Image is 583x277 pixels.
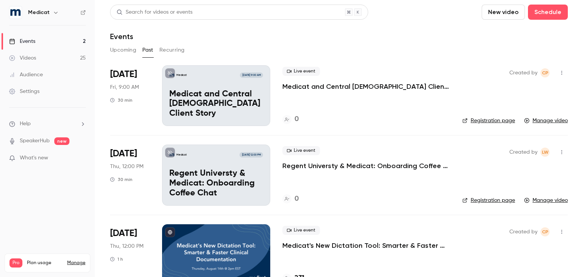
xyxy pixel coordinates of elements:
[282,146,320,155] span: Live event
[110,227,137,239] span: [DATE]
[240,152,263,157] span: [DATE] 12:00 PM
[142,44,153,56] button: Past
[110,68,137,80] span: [DATE]
[282,67,320,76] span: Live event
[110,148,137,160] span: [DATE]
[9,38,35,45] div: Events
[540,148,550,157] span: Leyna Weakley
[110,242,143,250] span: Thu, 12:00 PM
[509,227,537,236] span: Created by
[110,83,139,91] span: Fri, 9:00 AM
[540,227,550,236] span: Claire Powell
[509,68,537,77] span: Created by
[176,73,187,77] p: Medicat
[67,260,85,266] a: Manage
[542,68,548,77] span: CP
[9,120,86,128] li: help-dropdown-opener
[9,71,43,79] div: Audience
[282,161,450,170] a: Regent Universty & Medicat: Onboarding Coffee Chat
[482,5,525,20] button: New video
[176,153,187,157] p: Medicat
[110,145,150,205] div: Sep 18 Thu, 2:00 PM (America/New York)
[110,32,133,41] h1: Events
[295,114,299,124] h4: 0
[295,194,299,204] h4: 0
[282,114,299,124] a: 0
[282,241,450,250] a: Medicat's New Dictation Tool: Smarter & Faster Clinical Documentation
[110,97,132,103] div: 30 min
[282,194,299,204] a: 0
[528,5,568,20] button: Schedule
[54,137,69,145] span: new
[110,163,143,170] span: Thu, 12:00 PM
[9,258,22,268] span: Pro
[159,44,185,56] button: Recurring
[540,68,550,77] span: Claire Powell
[9,6,22,19] img: Medicat
[169,169,263,198] p: Regent Universty & Medicat: Onboarding Coffee Chat
[28,9,50,16] h6: Medicat
[110,176,132,183] div: 30 min
[524,117,568,124] a: Manage video
[282,82,450,91] a: Medicat and Central [DEMOGRAPHIC_DATA] Client Story
[509,148,537,157] span: Created by
[162,145,270,205] a: Regent Universty & Medicat: Onboarding Coffee ChatMedicat[DATE] 12:00 PMRegent Universty & Medica...
[110,256,123,262] div: 1 h
[462,117,515,124] a: Registration page
[20,120,31,128] span: Help
[20,154,48,162] span: What's new
[162,65,270,126] a: Medicat and Central Methodist Client StoryMedicat[DATE] 9:00 AMMedicat and Central [DEMOGRAPHIC_D...
[542,227,548,236] span: CP
[169,90,263,119] p: Medicat and Central [DEMOGRAPHIC_DATA] Client Story
[110,65,150,126] div: Sep 19 Fri, 9:00 AM (America/Denver)
[542,148,548,157] span: LW
[9,88,39,95] div: Settings
[20,137,50,145] a: SpeakerHub
[240,72,263,78] span: [DATE] 9:00 AM
[27,260,63,266] span: Plan usage
[110,44,136,56] button: Upcoming
[117,8,192,16] div: Search for videos or events
[9,54,36,62] div: Videos
[462,197,515,204] a: Registration page
[282,226,320,235] span: Live event
[524,197,568,204] a: Manage video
